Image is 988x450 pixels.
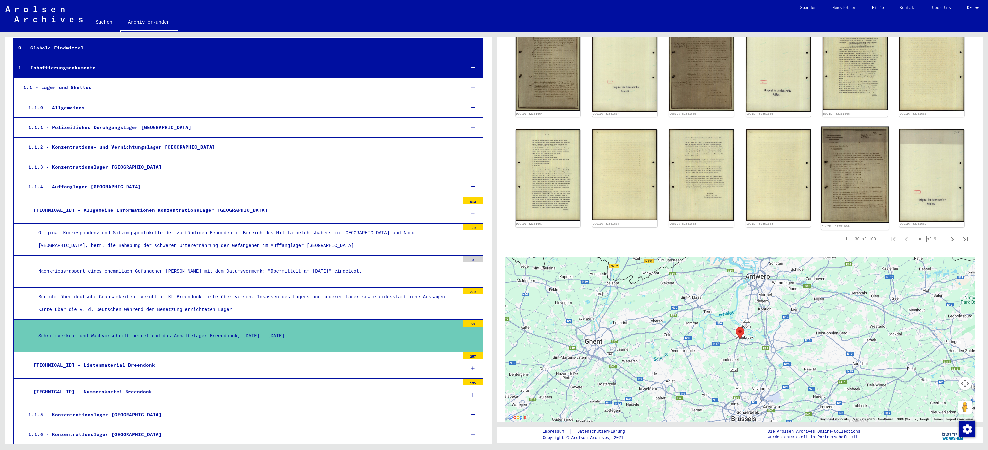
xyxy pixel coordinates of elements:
a: Impressum [543,428,569,435]
div: 1.1.5 - Konzentrationslager [GEOGRAPHIC_DATA] [23,408,460,421]
a: Datenschutzerklärung [572,428,633,435]
div: 1 – 30 of 100 [845,236,876,242]
button: Previous page [900,233,913,246]
div: Zustimmung ändern [959,421,975,437]
div: 1.1.1 - Polizeiliches Durchgangslager [GEOGRAPHIC_DATA] [23,121,460,134]
a: DocID: 82351668 [746,222,773,226]
div: 195 [463,379,483,385]
div: [TECHNICAL_ID] - Listenmaterial Breendonk [28,359,460,371]
a: Suchen [88,15,120,30]
a: Open this area in Google Maps (opens a new window) [507,413,528,422]
span: DE [967,6,974,11]
a: DocID: 82351665 [746,112,773,116]
img: 001.jpg [516,19,580,111]
div: [TECHNICAL_ID] - Allgemeine Informationen Konzentrationslager [GEOGRAPHIC_DATA] [28,204,460,217]
div: 50 [463,320,483,327]
span: Map data ©2025 GeoBasis-DE/BKG (©2009), Google [853,417,929,421]
div: Bericht über deutsche Grausamkeiten, verübt im KL Breendonk Liste über versch. Insassen des Lager... [33,291,460,316]
img: 001.jpg [823,19,888,111]
div: 1.1.2 - Konzentrations- und Vernichtungslager [GEOGRAPHIC_DATA] [23,141,460,154]
div: | [543,428,633,435]
a: Report a map error [946,417,973,421]
a: DocID: 82351666 [823,112,850,116]
p: wurden entwickelt in Partnerschaft mit [768,434,860,440]
div: 0 [463,256,483,262]
a: Terms [933,417,943,421]
a: DocID: 82351664 [593,112,619,116]
div: 1.1 - Lager und Ghettos [18,81,460,94]
div: 1.1.6 - Konzentrationslager [GEOGRAPHIC_DATA] [23,428,460,441]
div: Breendonk Transit Camp [736,327,744,339]
a: DocID: 82351666 [900,112,927,116]
div: Schriftverkehr und Wachvorschrift betreffend das Anhaltelager Breendonck, [DATE] - [DATE] [33,330,460,342]
div: 513 [463,197,483,204]
img: 001.jpg [821,126,889,223]
img: 002.jpg [592,129,657,221]
img: 002.jpg [592,19,657,112]
div: Original Korrespondenz und Sitzungsprotokolle der zuständigen Behörden im Bereich des Militärbefe... [33,227,460,252]
button: Last page [959,233,972,246]
div: [TECHNICAL_ID] - Nummernkartei Breendonk [28,385,460,398]
div: 1.1.0 - Allgemeines [23,101,460,114]
div: Nachkriegsrapport eines ehemaligen Gefangenen [PERSON_NAME] mit dem Datumsvermerk: "übermittelt a... [33,265,460,278]
div: 1.1.3 - Konzentrationslager [GEOGRAPHIC_DATA] [23,161,460,174]
p: Copyright © Arolsen Archives, 2021 [543,435,633,441]
div: 1 - Inhaftierungsdokumente [14,61,460,74]
button: Drag Pegman onto the map to open Street View [958,401,972,414]
img: Zustimmung ändern [959,421,975,437]
a: DocID: 82351664 [516,112,543,116]
img: 002.jpg [899,19,964,111]
a: DocID: 82351668 [669,222,696,226]
div: of 9 [913,236,946,242]
img: 002.jpg [746,129,811,221]
a: DocID: 82351667 [593,222,619,226]
img: 002.jpg [746,19,811,112]
img: Arolsen_neg.svg [5,6,83,22]
a: DocID: 82351665 [669,112,696,116]
a: DocID: 82351669 [900,222,927,226]
a: Archiv erkunden [120,15,178,32]
button: Keyboard shortcuts [820,417,849,422]
div: 257 [463,352,483,359]
img: yv_logo.png [941,426,965,443]
button: Next page [946,233,959,246]
img: 001.jpg [669,19,734,111]
div: 0 - Globale Findmittel [14,42,460,54]
img: 001.jpg [669,129,734,221]
p: Die Arolsen Archives Online-Collections [768,429,860,434]
img: 001.jpg [516,129,580,221]
div: 179 [463,224,483,230]
button: Map camera controls [958,377,972,390]
a: DocID: 82351667 [516,222,543,226]
img: Google [507,413,528,422]
button: First page [887,233,900,246]
div: 279 [463,288,483,294]
a: DocID: 82351669 [822,225,850,228]
img: 002.jpg [899,129,964,222]
div: 1.1.4 - Auffanglager [GEOGRAPHIC_DATA] [23,180,460,193]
